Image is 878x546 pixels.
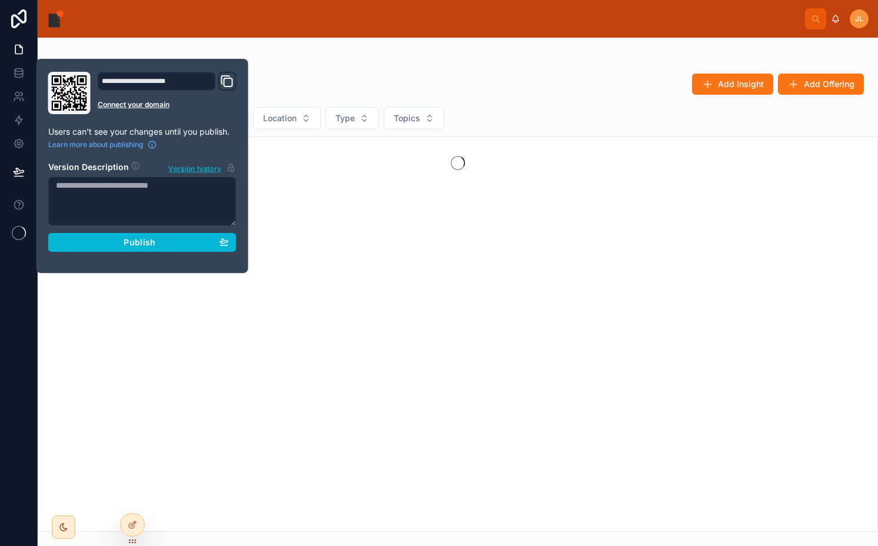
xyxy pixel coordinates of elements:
h2: Version Description [48,161,129,174]
img: App logo [47,9,66,28]
span: Publish [124,237,155,248]
button: Select Button [384,107,444,129]
div: Domain and Custom Link [98,72,237,114]
span: Type [335,112,355,124]
button: Add Insight [692,74,773,95]
span: Version history [168,162,221,174]
a: Connect your domain [98,100,237,109]
span: Add Insight [718,78,764,90]
span: Location [263,112,297,124]
span: JL [855,14,863,24]
span: Learn more about publishing [48,140,143,149]
button: Publish [48,233,237,252]
button: Select Button [325,107,379,129]
button: Select Button [253,107,321,129]
span: Topics [394,112,420,124]
p: Users can't see your changes until you publish. [48,126,237,138]
button: Version history [168,161,236,174]
a: Learn more about publishing [48,140,157,149]
button: Add Offering [778,74,864,95]
div: scrollable content [75,16,805,21]
span: Add Offering [804,78,854,90]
